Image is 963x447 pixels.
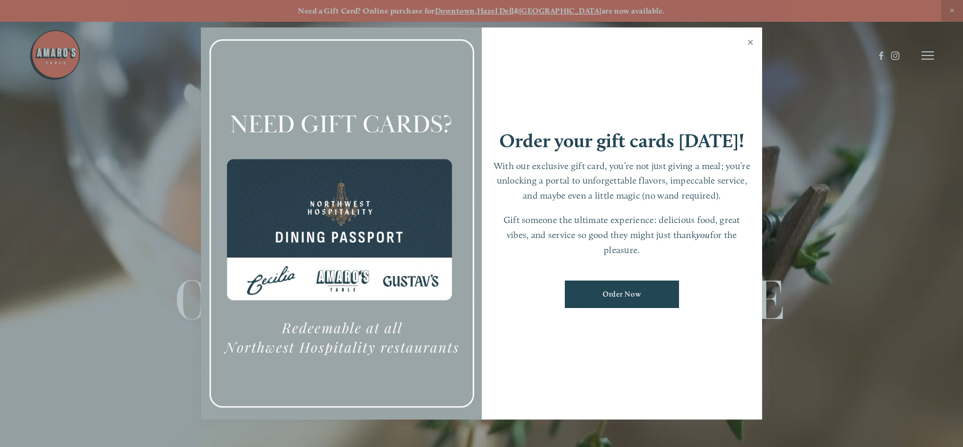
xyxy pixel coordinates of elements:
[740,29,761,58] a: Close
[492,213,752,257] p: Gift someone the ultimate experience: delicious food, great vibes, and service so good they might...
[565,281,679,308] a: Order Now
[499,131,744,150] h1: Order your gift cards [DATE]!
[492,159,752,203] p: With our exclusive gift card, you’re not just giving a meal; you’re unlocking a portal to unforge...
[696,229,710,240] em: you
